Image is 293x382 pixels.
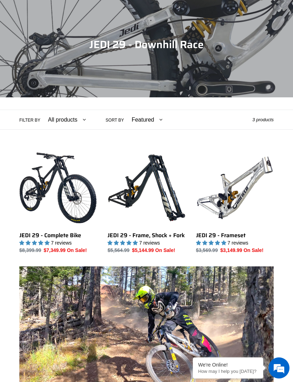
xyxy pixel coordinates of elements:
textarea: Type your message and hit 'Enter' [4,192,134,216]
p: How may I help you today? [198,369,258,374]
img: d_696896380_company_1647369064580_696896380 [22,35,40,53]
div: We're Online! [198,362,258,368]
div: Chat with us now [47,39,129,48]
span: We're online! [41,89,97,160]
div: Minimize live chat window [115,4,132,20]
label: Sort by [106,117,124,123]
span: JEDI 29 - Downhill Race [89,36,204,53]
span: 3 products [252,117,274,122]
div: Navigation go back [8,39,18,49]
label: Filter by [19,117,40,123]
